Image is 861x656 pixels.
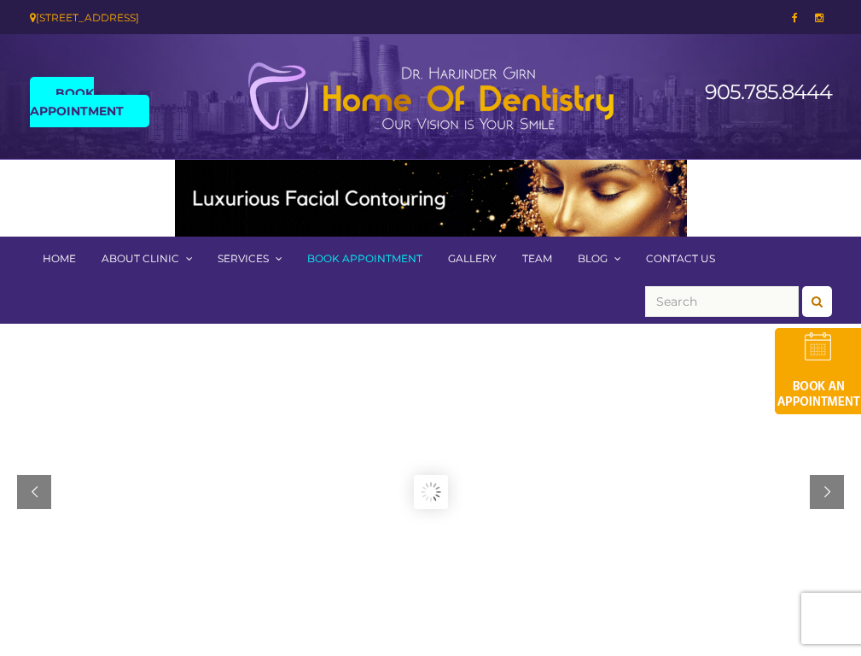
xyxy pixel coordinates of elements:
a: 905.785.8444 [705,79,832,104]
a: Contact Us [633,237,728,281]
div: [STREET_ADDRESS] [30,9,418,26]
a: Book Appointment [30,77,149,127]
a: Book Appointment [294,237,435,281]
a: Gallery [435,237,509,281]
a: About Clinic [89,237,205,281]
input: Search [645,286,799,317]
a: Team [509,237,565,281]
a: Home [30,237,89,281]
img: Medspa-Banner-Virtual-Consultation-2-1.gif [175,160,687,237]
a: Blog [565,237,633,281]
img: Home of Dentistry [239,61,623,132]
a: Services [205,237,294,281]
img: book-an-appointment-hod-gld.png [775,328,861,414]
